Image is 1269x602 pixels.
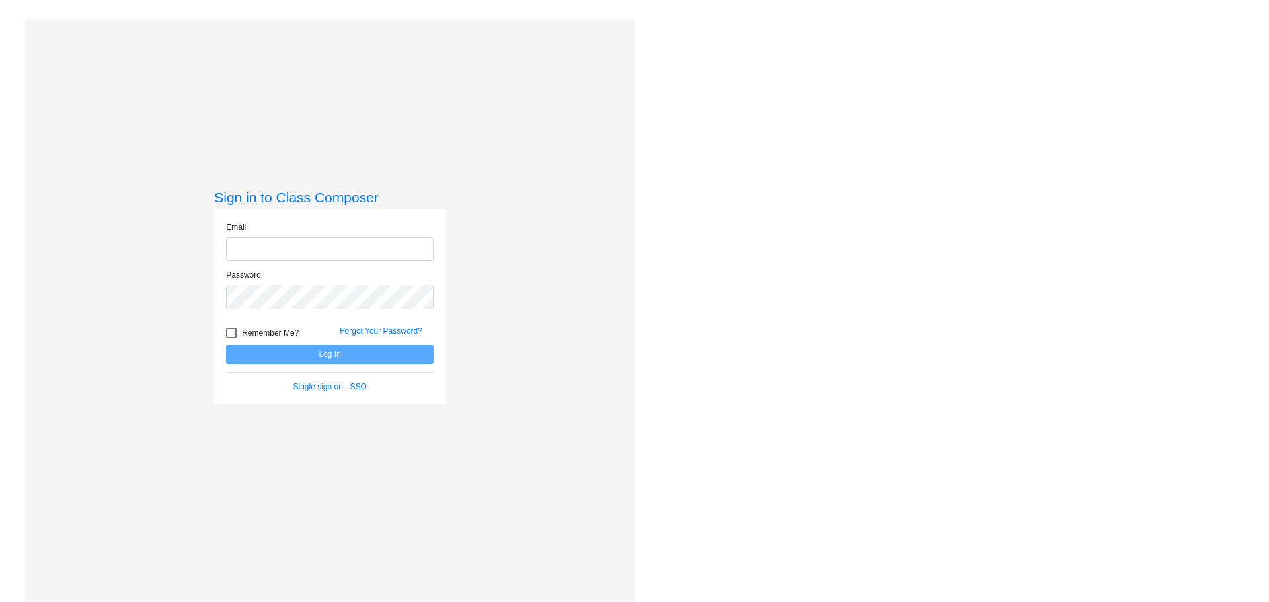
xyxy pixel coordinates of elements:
span: Remember Me? [242,325,299,341]
button: Log In [226,345,434,364]
a: Single sign on - SSO [293,382,367,391]
label: Password [226,269,261,281]
h3: Sign in to Class Composer [214,189,445,206]
label: Email [226,221,246,233]
a: Forgot Your Password? [340,326,422,336]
